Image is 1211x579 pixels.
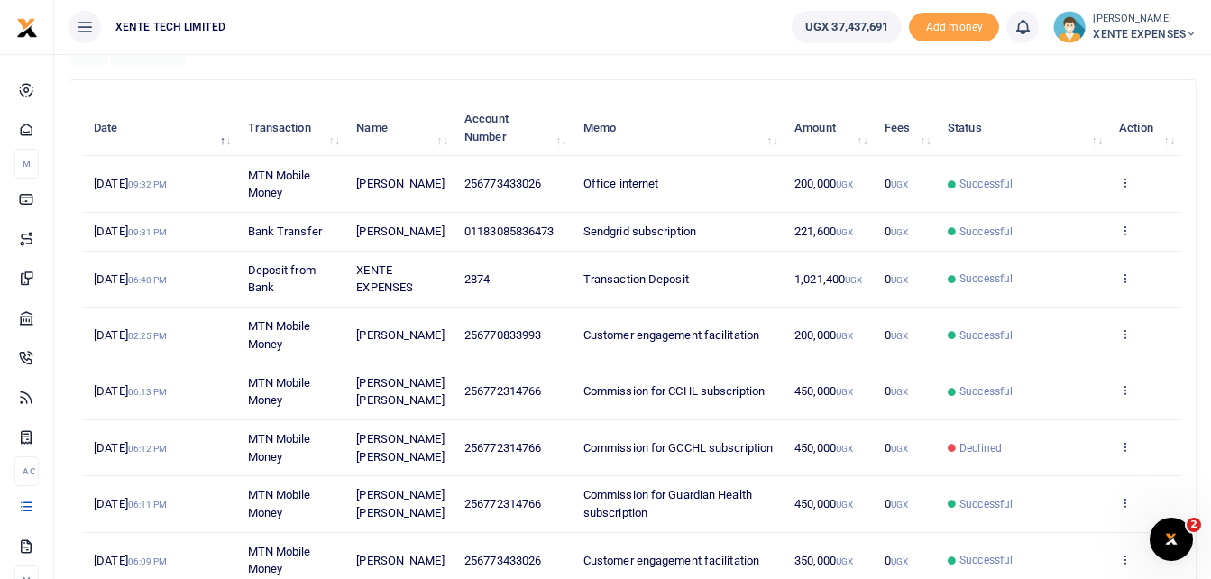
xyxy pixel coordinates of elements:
span: 200,000 [794,328,853,342]
th: Memo: activate to sort column ascending [573,100,784,156]
span: Add money [909,13,999,42]
span: [PERSON_NAME] [356,225,444,238]
span: [PERSON_NAME] [PERSON_NAME] [356,488,444,519]
small: UGX [836,500,853,510]
span: [PERSON_NAME] [PERSON_NAME] [356,376,444,408]
small: UGX [891,500,908,510]
small: UGX [891,387,908,397]
span: Customer engagement facilitation [583,554,759,567]
span: [DATE] [94,328,167,342]
span: Successful [959,327,1013,344]
span: 221,600 [794,225,853,238]
span: 256773433026 [464,554,541,567]
span: 256772314766 [464,497,541,510]
small: UGX [836,227,853,237]
small: UGX [836,331,853,341]
span: 2874 [464,272,490,286]
a: logo-small logo-large logo-large [16,20,38,33]
span: [PERSON_NAME] [356,177,444,190]
small: UGX [845,275,862,285]
span: Transaction Deposit [583,272,689,286]
span: [PERSON_NAME] [PERSON_NAME] [356,432,444,464]
th: Date: activate to sort column descending [84,100,237,156]
span: Successful [959,176,1013,192]
small: UGX [891,275,908,285]
small: UGX [836,387,853,397]
span: 350,000 [794,554,853,567]
span: XENTE EXPENSES [356,263,413,295]
span: Office internet [583,177,659,190]
span: 256770833993 [464,328,541,342]
a: Add money [909,19,999,32]
span: [DATE] [94,554,167,567]
span: MTN Mobile Money [248,545,311,576]
span: MTN Mobile Money [248,432,311,464]
span: 256772314766 [464,384,541,398]
span: Successful [959,271,1013,287]
span: 0 [885,328,908,342]
th: Name: activate to sort column ascending [346,100,454,156]
span: 0 [885,554,908,567]
span: MTN Mobile Money [248,376,311,408]
span: [PERSON_NAME] [356,328,444,342]
span: Successful [959,383,1013,400]
small: UGX [891,556,908,566]
span: Commission for GCCHL subscription [583,441,773,455]
span: MTN Mobile Money [248,319,311,351]
img: logo-small [16,17,38,39]
small: UGX [891,227,908,237]
small: [PERSON_NAME] [1093,12,1197,27]
span: 0 [885,441,908,455]
small: UGX [836,444,853,454]
span: Sendgrid subscription [583,225,696,238]
span: UGX 37,437,691 [805,18,888,36]
small: UGX [836,556,853,566]
span: [DATE] [94,384,167,398]
span: [PERSON_NAME] [356,554,444,567]
span: 01183085836473 [464,225,554,238]
th: Fees: activate to sort column ascending [875,100,938,156]
small: 09:32 PM [128,179,168,189]
span: Customer engagement facilitation [583,328,759,342]
li: M [14,149,39,179]
small: 06:40 PM [128,275,168,285]
span: [DATE] [94,272,167,286]
span: Successful [959,496,1013,512]
span: 1,021,400 [794,272,862,286]
span: Commission for CCHL subscription [583,384,765,398]
th: Action: activate to sort column ascending [1109,100,1181,156]
small: 06:09 PM [128,556,168,566]
span: 0 [885,272,908,286]
span: 450,000 [794,441,853,455]
span: 2 [1187,518,1201,532]
span: XENTE EXPENSES [1093,26,1197,42]
span: 200,000 [794,177,853,190]
iframe: Intercom live chat [1150,518,1193,561]
span: 450,000 [794,497,853,510]
span: [DATE] [94,225,167,238]
span: 0 [885,177,908,190]
span: 0 [885,384,908,398]
a: profile-user [PERSON_NAME] XENTE EXPENSES [1053,11,1197,43]
span: 0 [885,225,908,238]
span: Deposit from Bank [248,263,316,295]
th: Status: activate to sort column ascending [938,100,1109,156]
span: 0 [885,497,908,510]
span: XENTE TECH LIMITED [108,19,233,35]
li: Toup your wallet [909,13,999,42]
span: MTN Mobile Money [248,169,311,200]
span: Successful [959,224,1013,240]
small: 02:25 PM [128,331,168,341]
th: Account Number: activate to sort column ascending [454,100,573,156]
li: Wallet ballance [784,11,909,43]
small: UGX [891,331,908,341]
img: profile-user [1053,11,1086,43]
th: Amount: activate to sort column ascending [784,100,875,156]
small: 09:31 PM [128,227,168,237]
small: 06:13 PM [128,387,168,397]
small: 06:12 PM [128,444,168,454]
th: Transaction: activate to sort column ascending [237,100,346,156]
span: 256773433026 [464,177,541,190]
span: [DATE] [94,497,167,510]
span: Commission for Guardian Health subscription [583,488,752,519]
